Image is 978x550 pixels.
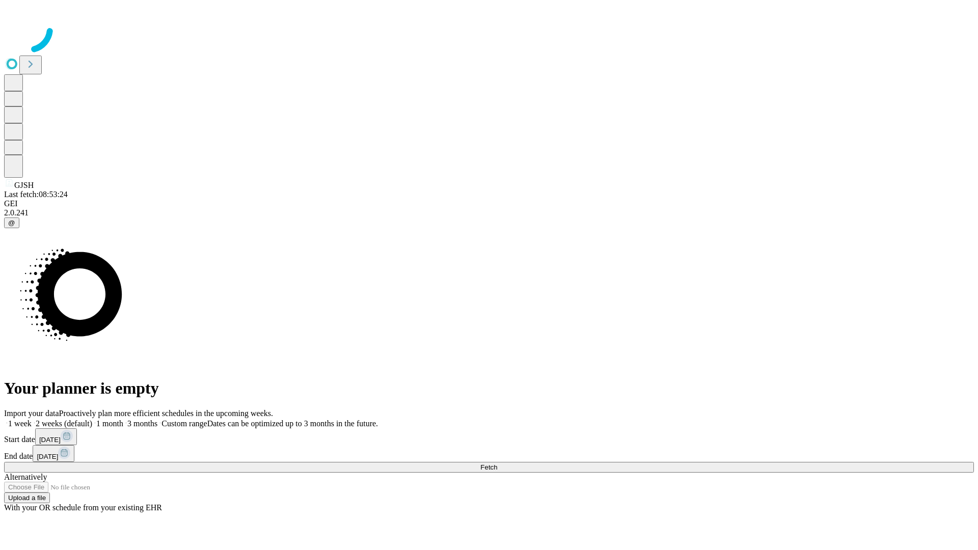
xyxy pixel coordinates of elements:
[33,445,74,462] button: [DATE]
[207,419,378,428] span: Dates can be optimized up to 3 months in the future.
[4,473,47,481] span: Alternatively
[37,453,58,460] span: [DATE]
[4,445,974,462] div: End date
[4,409,59,418] span: Import your data
[4,190,68,199] span: Last fetch: 08:53:24
[4,379,974,398] h1: Your planner is empty
[35,428,77,445] button: [DATE]
[59,409,273,418] span: Proactively plan more efficient schedules in the upcoming weeks.
[4,462,974,473] button: Fetch
[127,419,157,428] span: 3 months
[14,181,34,189] span: GJSH
[4,199,974,208] div: GEI
[8,219,15,227] span: @
[161,419,207,428] span: Custom range
[39,436,61,444] span: [DATE]
[4,428,974,445] div: Start date
[480,463,497,471] span: Fetch
[96,419,123,428] span: 1 month
[8,419,32,428] span: 1 week
[4,208,974,217] div: 2.0.241
[36,419,92,428] span: 2 weeks (default)
[4,217,19,228] button: @
[4,492,50,503] button: Upload a file
[4,503,162,512] span: With your OR schedule from your existing EHR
